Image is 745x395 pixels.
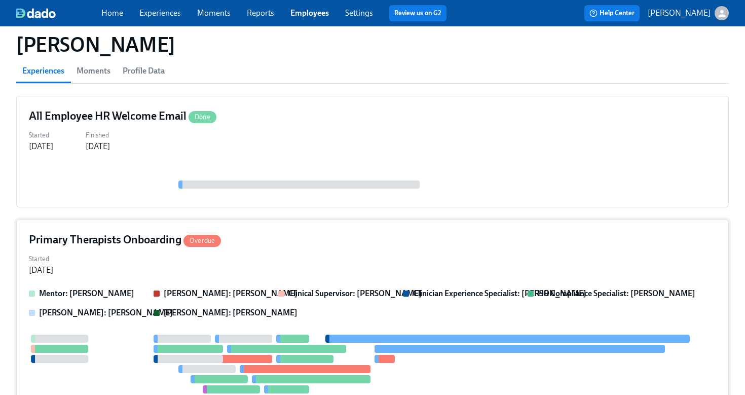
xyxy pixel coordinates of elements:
[648,6,729,20] button: [PERSON_NAME]
[77,64,110,78] span: Moments
[345,8,373,18] a: Settings
[16,32,175,57] h1: [PERSON_NAME]
[139,8,181,18] a: Experiences
[29,265,53,276] div: [DATE]
[86,141,110,152] div: [DATE]
[29,232,221,247] h4: Primary Therapists Onboarding
[164,308,297,317] strong: [PERSON_NAME]: [PERSON_NAME]
[29,109,216,124] h4: All Employee HR Welcome Email
[39,308,173,317] strong: [PERSON_NAME]: [PERSON_NAME]
[290,8,329,18] a: Employees
[164,289,297,298] strong: [PERSON_NAME]: [PERSON_NAME]
[189,113,216,121] span: Done
[39,289,134,298] strong: Mentor: [PERSON_NAME]
[197,8,231,18] a: Moments
[29,141,53,152] div: [DATE]
[538,289,695,298] strong: HR Compliance Specialist: [PERSON_NAME]
[389,5,446,21] button: Review us on G2
[101,8,123,18] a: Home
[16,8,56,18] img: dado
[648,8,711,19] p: [PERSON_NAME]
[86,130,110,141] label: Finished
[247,8,274,18] a: Reports
[16,8,101,18] a: dado
[22,64,64,78] span: Experiences
[29,254,53,265] label: Started
[584,5,640,21] button: Help Center
[413,289,586,298] strong: Clinician Experience Specialist: [PERSON_NAME]
[123,64,165,78] span: Profile Data
[29,130,53,141] label: Started
[288,289,422,298] strong: Clinical Supervisor: [PERSON_NAME]
[394,8,441,18] a: Review us on G2
[589,8,635,18] span: Help Center
[183,237,221,244] span: Overdue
